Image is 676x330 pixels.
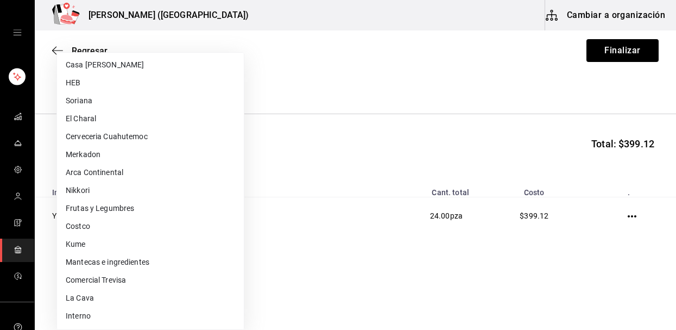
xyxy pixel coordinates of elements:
[57,56,244,74] li: Casa [PERSON_NAME]
[57,217,244,235] li: Costco
[57,200,244,217] li: Frutas y Legumbres
[57,146,244,164] li: Merkadon
[57,289,244,307] li: La Cava
[57,74,244,92] li: HEB
[57,164,244,182] li: Arca Continental
[57,128,244,146] li: Cerveceria Cuahutemoc
[57,271,244,289] li: Comercial Trevisa
[57,253,244,271] li: Mantecas e ingredientes
[57,235,244,253] li: Kume
[57,182,244,200] li: Nikkori
[57,110,244,128] li: El Charal
[57,307,244,325] li: Interno
[57,92,244,110] li: Soriana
